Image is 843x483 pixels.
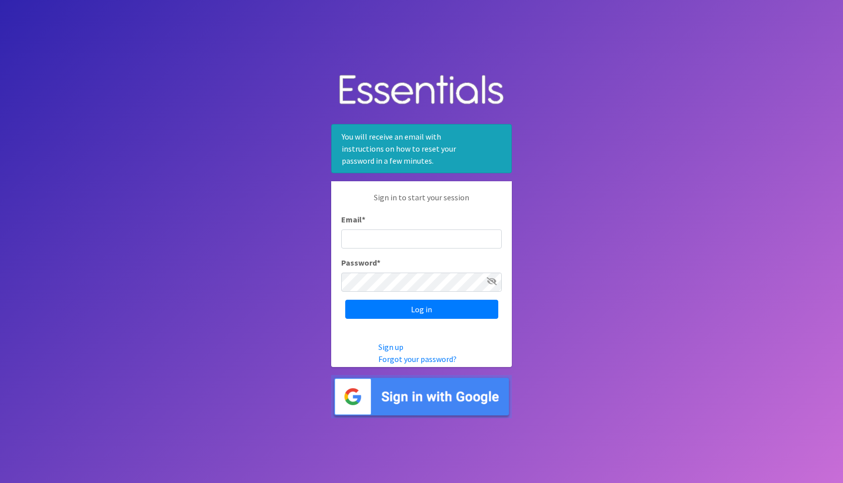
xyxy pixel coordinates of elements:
[341,257,380,269] label: Password
[331,375,512,419] img: Sign in with Google
[378,342,403,352] a: Sign up
[341,213,365,225] label: Email
[331,124,512,173] div: You will receive an email with instructions on how to reset your password in a few minutes.
[362,214,365,224] abbr: required
[377,258,380,268] abbr: required
[378,354,457,364] a: Forgot your password?
[345,300,498,319] input: Log in
[331,65,512,116] img: Human Essentials
[341,191,502,213] p: Sign in to start your session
